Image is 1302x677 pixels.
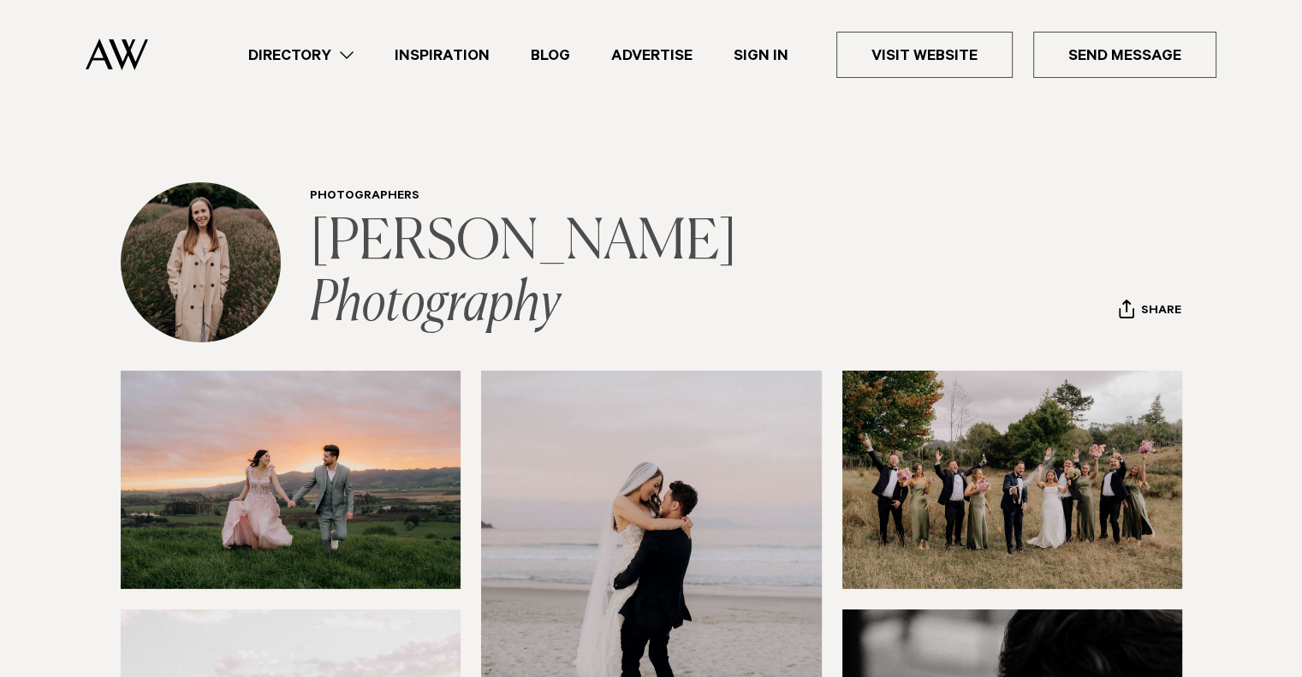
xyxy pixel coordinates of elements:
a: Photographers [310,190,419,204]
a: Sign In [713,44,809,67]
img: Auckland Weddings Logo [86,39,148,70]
a: Send Message [1033,32,1216,78]
a: Directory [228,44,374,67]
a: Visit Website [836,32,1013,78]
a: Blog [510,44,591,67]
button: Share [1118,299,1182,324]
a: Inspiration [374,44,510,67]
span: Share [1141,304,1181,320]
a: Advertise [591,44,713,67]
a: [PERSON_NAME] Photography [310,216,746,332]
img: Profile Avatar [121,182,281,342]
